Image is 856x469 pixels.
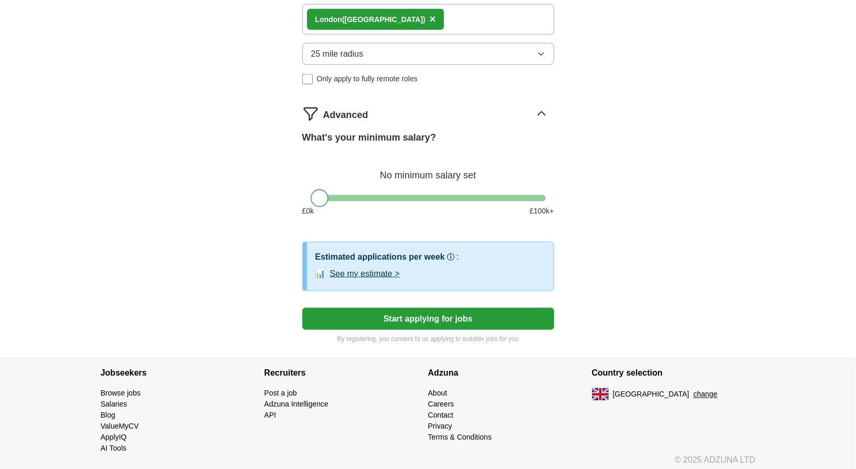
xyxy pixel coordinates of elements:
[428,400,455,409] a: Careers
[101,422,139,431] a: ValueMyCV
[302,157,554,183] div: No minimum salary set
[430,13,436,25] span: ×
[101,433,127,442] a: ApplyIQ
[302,308,554,330] button: Start applying for jobs
[302,206,314,217] span: £ 0 k
[430,12,436,27] button: ×
[428,433,492,442] a: Terms & Conditions
[302,334,554,344] p: By registering, you consent to us applying to suitable jobs for you
[330,268,400,280] button: See my estimate >
[315,268,326,280] span: 📊
[323,108,368,122] span: Advanced
[311,48,364,60] span: 25 mile radius
[101,389,141,398] a: Browse jobs
[265,389,297,398] a: Post a job
[315,15,329,24] strong: Lon
[428,389,448,398] a: About
[302,43,554,65] button: 25 mile radius
[101,411,115,420] a: Blog
[317,73,418,84] span: Only apply to fully remote roles
[457,251,459,263] h3: :
[342,15,426,24] span: ([GEOGRAPHIC_DATA])
[101,444,127,453] a: AI Tools
[265,400,329,409] a: Adzuna Intelligence
[315,14,426,25] div: don
[592,359,756,388] h4: Country selection
[693,389,717,400] button: change
[428,422,452,431] a: Privacy
[530,206,554,217] span: £ 100 k+
[592,388,609,401] img: UK flag
[302,131,436,145] label: What's your minimum salary?
[428,411,453,420] a: Contact
[101,400,128,409] a: Salaries
[302,105,319,122] img: filter
[302,74,313,84] input: Only apply to fully remote roles
[315,251,445,263] h3: Estimated applications per week
[265,411,277,420] a: API
[613,389,690,400] span: [GEOGRAPHIC_DATA]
